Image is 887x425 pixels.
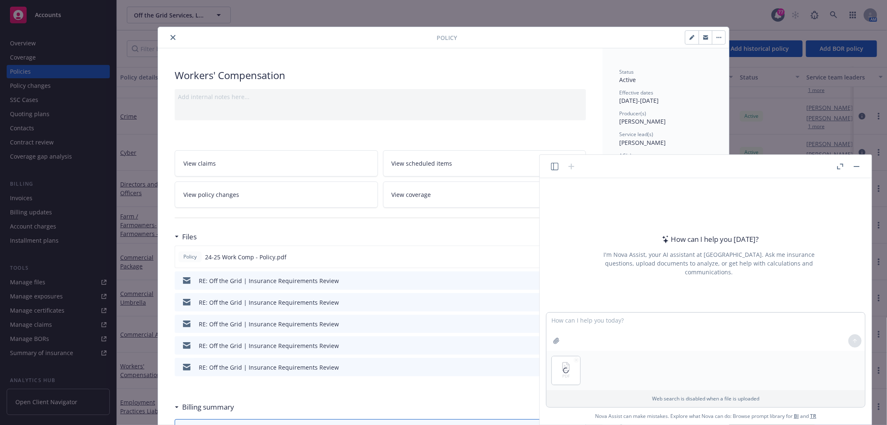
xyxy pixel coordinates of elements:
span: Active [619,76,636,84]
h3: Files [182,231,197,242]
div: I'm Nova Assist, your AI assistant at [GEOGRAPHIC_DATA]. Ask me insurance questions, upload docum... [592,250,826,276]
span: View coverage [392,190,431,199]
div: Files [175,231,197,242]
button: close [168,32,178,42]
a: View claims [175,150,378,176]
span: AC(s) [619,152,632,159]
span: View scheduled items [392,159,452,168]
span: Policy [182,253,198,261]
span: View policy changes [183,190,239,199]
div: RE: Off the Grid | Insurance Requirements Review [199,363,339,372]
a: View policy changes [175,181,378,208]
span: Policy [437,33,457,42]
a: BI [794,413,799,420]
div: Billing summary [175,402,234,413]
div: RE: Off the Grid | Insurance Requirements Review [199,298,339,307]
div: Add internal notes here... [178,92,583,101]
span: 24-25 Work Comp - Policy.pdf [205,253,287,261]
div: How can I help you [DATE]? [660,234,759,245]
span: Service lead(s) [619,131,653,138]
span: Nova Assist can make mistakes. Explore what Nova can do: Browse prompt library for and [595,408,816,425]
p: Web search is disabled when a file is uploaded [551,395,860,402]
span: [PERSON_NAME] [619,117,666,125]
span: Status [619,68,634,75]
a: View scheduled items [383,150,586,176]
a: View coverage [383,181,586,208]
a: TR [810,413,816,420]
div: Workers' Compensation [175,68,586,82]
span: Effective dates [619,89,653,96]
h3: Billing summary [182,402,234,413]
div: [DATE] - [DATE] [619,89,712,105]
div: RE: Off the Grid | Insurance Requirements Review [199,276,339,285]
span: Producer(s) [619,110,646,117]
div: RE: Off the Grid | Insurance Requirements Review [199,341,339,350]
span: View claims [183,159,216,168]
div: RE: Off the Grid | Insurance Requirements Review [199,320,339,328]
span: [PERSON_NAME] [619,139,666,147]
